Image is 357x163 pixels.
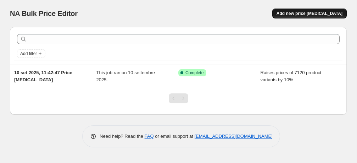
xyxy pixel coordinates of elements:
[195,134,273,139] a: [EMAIL_ADDRESS][DOMAIN_NAME]
[272,9,347,18] button: Add new price [MEDICAL_DATA]
[145,134,154,139] a: FAQ
[10,10,78,17] span: NA Bulk Price Editor
[17,49,45,58] button: Add filter
[20,51,37,56] span: Add filter
[169,93,188,103] nav: Pagination
[277,11,342,16] span: Add new price [MEDICAL_DATA]
[185,70,203,76] span: Complete
[261,70,322,82] span: Raises prices of 7120 product variants by 10%
[100,134,145,139] span: Need help? Read the
[14,70,72,82] span: 10 set 2025, 11:42:47 Price [MEDICAL_DATA]
[96,70,155,82] span: This job ran on 10 settembre 2025.
[154,134,195,139] span: or email support at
